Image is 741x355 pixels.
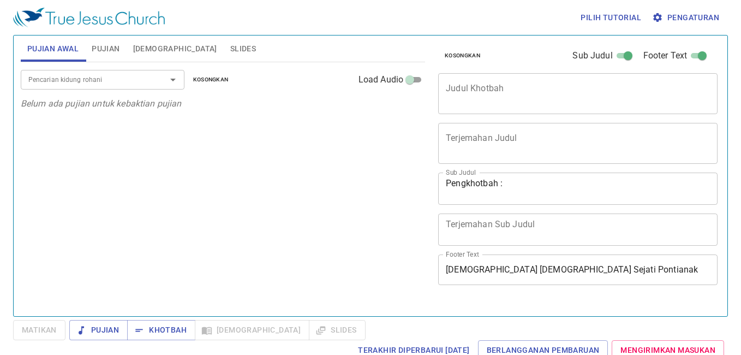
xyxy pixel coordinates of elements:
span: Khotbah [136,323,187,337]
span: Footer Text [643,49,688,62]
span: Pujian Awal [27,42,79,56]
button: Khotbah [127,320,195,340]
span: Pujian [92,42,119,56]
button: Pujian [69,320,128,340]
button: Kosongkan [438,49,487,62]
span: Load Audio [358,73,404,86]
i: Belum ada pujian untuk kebaktian pujian [21,98,182,109]
span: Kosongkan [193,75,229,85]
span: Pilih tutorial [581,11,641,25]
span: Slides [230,42,256,56]
span: [DEMOGRAPHIC_DATA] [133,42,217,56]
button: Kosongkan [187,73,235,86]
button: Open [165,72,181,87]
button: Pengaturan [650,8,724,28]
span: Kosongkan [445,51,480,61]
span: Pengaturan [654,11,719,25]
textarea: Pengkhotbah : [446,178,710,199]
img: True Jesus Church [13,8,165,27]
span: Sub Judul [572,49,612,62]
span: Pujian [78,323,119,337]
button: Pilih tutorial [576,8,646,28]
